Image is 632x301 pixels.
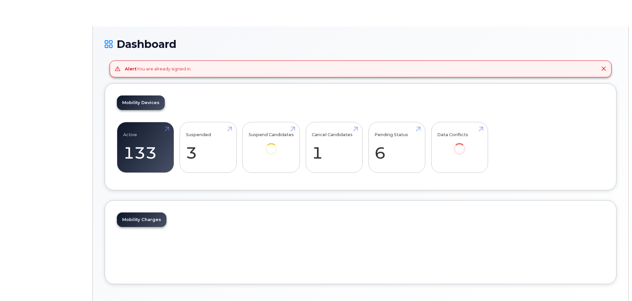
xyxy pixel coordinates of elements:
strong: Alert [125,66,137,71]
div: You are already signed in. [125,66,192,72]
a: Suspend Candidates [249,126,294,164]
a: Active 133 [123,126,168,169]
a: Data Conflicts [437,126,482,164]
a: Cancel Candidates 1 [312,126,356,169]
h1: Dashboard [105,38,616,50]
a: Mobility Devices [117,95,165,110]
a: Pending Status 6 [374,126,419,169]
a: Suspended 3 [186,126,230,169]
a: Mobility Charges [117,212,166,227]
